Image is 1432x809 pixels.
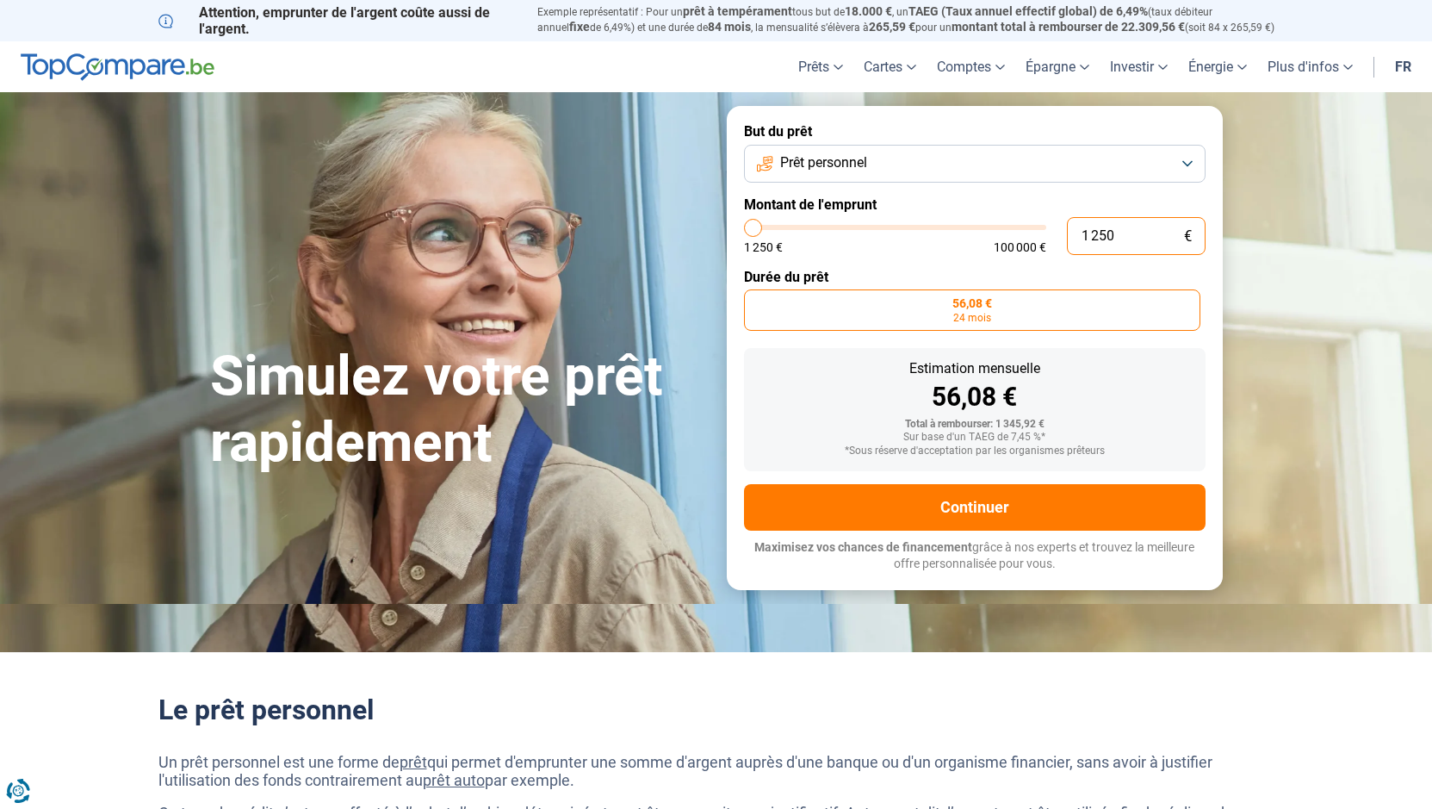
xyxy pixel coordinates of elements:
[158,694,1274,726] h2: Le prêt personnel
[869,20,915,34] span: 265,59 €
[908,4,1148,18] span: TAEG (Taux annuel effectif global) de 6,49%
[952,20,1185,34] span: montant total à rembourser de 22.309,56 €
[758,419,1192,431] div: Total à rembourser: 1 345,92 €
[744,241,783,253] span: 1 250 €
[758,384,1192,410] div: 56,08 €
[423,771,485,789] a: prêt auto
[952,297,992,309] span: 56,08 €
[927,41,1015,92] a: Comptes
[1385,41,1422,92] a: fr
[683,4,792,18] span: prêt à tempérament
[708,20,751,34] span: 84 mois
[1100,41,1178,92] a: Investir
[210,344,706,476] h1: Simulez votre prêt rapidement
[744,269,1206,285] label: Durée du prêt
[780,153,867,172] span: Prêt personnel
[21,53,214,81] img: TopCompare
[845,4,892,18] span: 18.000 €
[758,362,1192,376] div: Estimation mensuelle
[744,539,1206,573] p: grâce à nos experts et trouvez la meilleure offre personnalisée pour vous.
[1178,41,1257,92] a: Énergie
[744,484,1206,531] button: Continuer
[158,4,517,37] p: Attention, emprunter de l'argent coûte aussi de l'argent.
[853,41,927,92] a: Cartes
[158,753,1274,790] p: Un prêt personnel est une forme de qui permet d'emprunter une somme d'argent auprès d'une banque ...
[1257,41,1363,92] a: Plus d'infos
[744,123,1206,140] label: But du prêt
[758,445,1192,457] div: *Sous réserve d'acceptation par les organismes prêteurs
[744,196,1206,213] label: Montant de l'emprunt
[788,41,853,92] a: Prêts
[754,540,972,554] span: Maximisez vos chances de financement
[953,313,991,323] span: 24 mois
[400,753,427,771] a: prêt
[537,4,1274,35] p: Exemple représentatif : Pour un tous but de , un (taux débiteur annuel de 6,49%) et une durée de ...
[1015,41,1100,92] a: Épargne
[569,20,590,34] span: fixe
[994,241,1046,253] span: 100 000 €
[744,145,1206,183] button: Prêt personnel
[1184,229,1192,244] span: €
[758,432,1192,444] div: Sur base d'un TAEG de 7,45 %*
